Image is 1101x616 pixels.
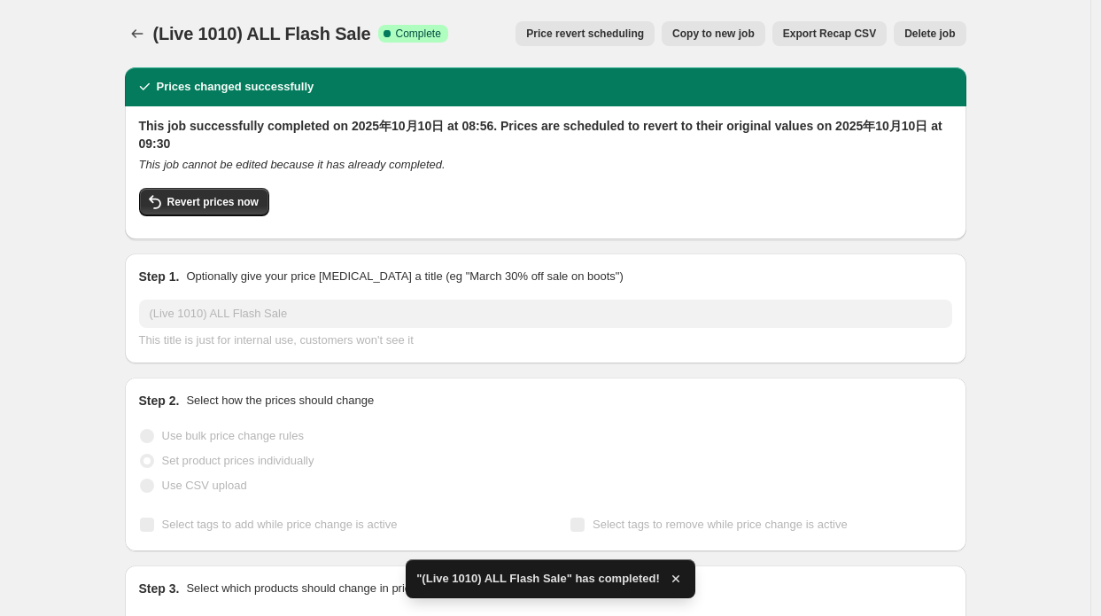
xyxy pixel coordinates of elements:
[526,27,644,41] span: Price revert scheduling
[153,24,371,43] span: (Live 1010) ALL Flash Sale
[416,570,660,588] span: "(Live 1010) ALL Flash Sale" has completed!
[139,268,180,285] h2: Step 1.
[157,78,314,96] h2: Prices changed successfully
[139,117,952,152] h2: This job successfully completed on 2025年10月10日 at 08:56. Prices are scheduled to revert to their ...
[162,518,398,531] span: Select tags to add while price change is active
[125,21,150,46] button: Price change jobs
[139,580,180,597] h2: Step 3.
[139,300,952,328] input: 30% off holiday sale
[162,454,314,467] span: Set product prices individually
[186,392,374,409] p: Select how the prices should change
[186,268,623,285] p: Optionally give your price [MEDICAL_DATA] a title (eg "March 30% off sale on boots")
[662,21,765,46] button: Copy to new job
[593,518,848,531] span: Select tags to remove while price change is active
[894,21,965,46] button: Delete job
[162,479,247,492] span: Use CSV upload
[139,392,180,409] h2: Step 2.
[186,580,416,597] p: Select which products should change in price
[162,429,304,442] span: Use bulk price change rules
[139,333,414,347] span: This title is just for internal use, customers won't see it
[783,27,876,41] span: Export Recap CSV
[139,188,269,216] button: Revert prices now
[516,21,655,46] button: Price revert scheduling
[139,158,446,171] i: This job cannot be edited because it has already completed.
[396,27,441,41] span: Complete
[772,21,887,46] button: Export Recap CSV
[167,195,259,209] span: Revert prices now
[904,27,955,41] span: Delete job
[672,27,755,41] span: Copy to new job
